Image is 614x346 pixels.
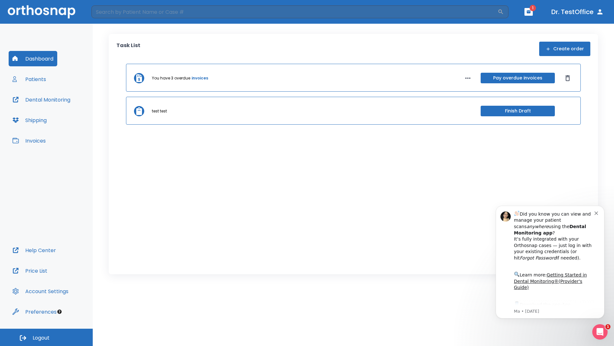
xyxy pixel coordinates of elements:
[592,324,608,340] iframe: Intercom live chat
[9,51,57,66] button: Dashboard
[539,42,590,56] button: Create order
[116,42,140,56] p: Task List
[486,196,614,329] iframe: Intercom notifications message
[9,263,51,278] button: Price List
[9,71,50,87] button: Patients
[9,112,51,128] button: Shipping
[9,284,72,299] button: Account Settings
[605,324,610,329] span: 1
[57,309,62,315] div: Tooltip anchor
[108,14,114,19] button: Dismiss notification
[28,112,108,118] p: Message from Ma, sent 3w ago
[481,73,555,83] button: Pay overdue invoices
[152,75,190,81] p: You have 3 overdue
[9,243,60,258] button: Help Center
[33,334,50,342] span: Logout
[481,106,555,116] button: Finish Draft
[8,5,75,18] img: Orthosnap
[152,108,167,114] p: test test
[192,75,208,81] a: invoices
[9,92,74,107] button: Dental Monitoring
[9,133,50,148] button: Invoices
[91,5,498,18] input: Search by Patient Name or Case #
[9,304,60,319] button: Preferences
[530,5,536,11] span: 1
[563,73,573,83] button: Dismiss
[28,104,108,137] div: Download the app: | ​ Let us know if you need help getting started!
[28,106,85,118] a: App Store
[549,6,606,18] button: Dr. TestOffice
